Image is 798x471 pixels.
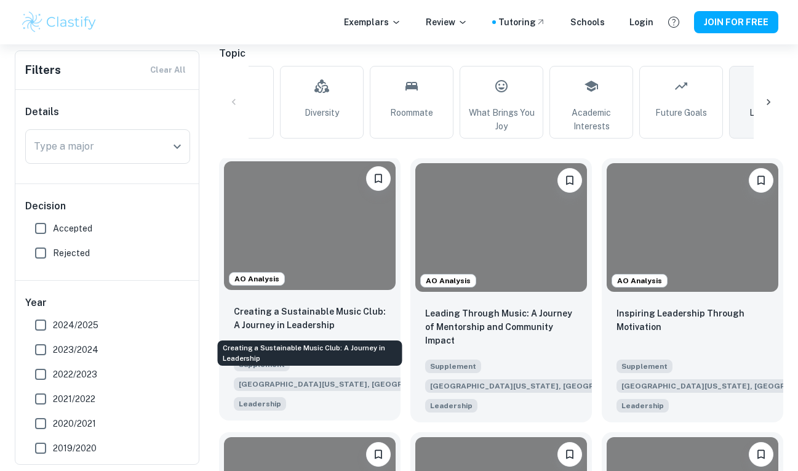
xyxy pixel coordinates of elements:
[430,400,473,411] span: Leadership
[219,46,783,61] h6: Topic
[390,106,433,119] span: Roommate
[53,368,97,381] span: 2022/2023
[234,396,286,411] span: Describe an example of your leadership experience in which you have positively influenced others,...
[53,222,92,235] span: Accepted
[425,360,481,373] span: Supplement
[555,106,628,133] span: Academic Interests
[498,15,546,29] a: Tutoring
[53,343,98,356] span: 2023/2024
[557,168,582,193] button: Please log in to bookmark exemplars
[305,106,339,119] span: Diversity
[25,62,61,79] h6: Filters
[602,158,783,422] a: AO AnalysisPlease log in to bookmark exemplarsInspiring Leadership Through MotivationSupplement[G...
[169,138,186,155] button: Open
[218,340,402,366] div: Creating a Sustainable Music Club: A Journey in Leadership
[616,307,768,334] p: Inspiring Leadership Through Motivation
[425,379,651,393] span: [GEOGRAPHIC_DATA][US_STATE], [GEOGRAPHIC_DATA]
[234,305,386,332] p: Creating a Sustainable Music Club: A Journey in Leadership
[425,307,577,347] p: Leading Through Music: A Journey of Mentorship and Community Impact
[612,275,667,286] span: AO Analysis
[421,275,476,286] span: AO Analysis
[410,158,592,422] a: AO AnalysisPlease log in to bookmark exemplarsLeading Through Music: A Journey of Mentorship and ...
[366,166,391,191] button: Please log in to bookmark exemplars
[629,15,653,29] a: Login
[616,360,672,373] span: Supplement
[53,246,90,260] span: Rejected
[25,105,190,119] h6: Details
[426,15,468,29] p: Review
[53,441,97,455] span: 2019/2020
[655,106,707,119] span: Future Goals
[239,398,281,409] span: Leadership
[344,15,401,29] p: Exemplars
[425,398,477,413] span: Describe an example of your leadership experience in which you have positively influenced others,...
[53,318,98,332] span: 2024/2025
[53,417,96,430] span: 2020/2021
[749,442,773,467] button: Please log in to bookmark exemplars
[25,199,190,214] h6: Decision
[749,168,773,193] button: Please log in to bookmark exemplars
[366,442,391,467] button: Please log in to bookmark exemplars
[229,273,284,284] span: AO Analysis
[557,442,582,467] button: Please log in to bookmark exemplars
[234,377,460,391] span: [GEOGRAPHIC_DATA][US_STATE], [GEOGRAPHIC_DATA]
[694,11,778,33] button: JOIN FOR FREE
[25,296,190,310] h6: Year
[465,106,538,133] span: What Brings You Joy
[570,15,605,29] a: Schools
[621,400,664,411] span: Leadership
[219,158,401,422] a: AO AnalysisPlease log in to bookmark exemplarsCreating a Sustainable Music Club: A Journey in Lea...
[749,106,793,119] span: Leadership
[53,392,95,406] span: 2021/2022
[616,398,669,413] span: Describe an example of your leadership experience in which you have positively influenced others,...
[20,10,98,34] img: Clastify logo
[663,12,684,33] button: Help and Feedback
